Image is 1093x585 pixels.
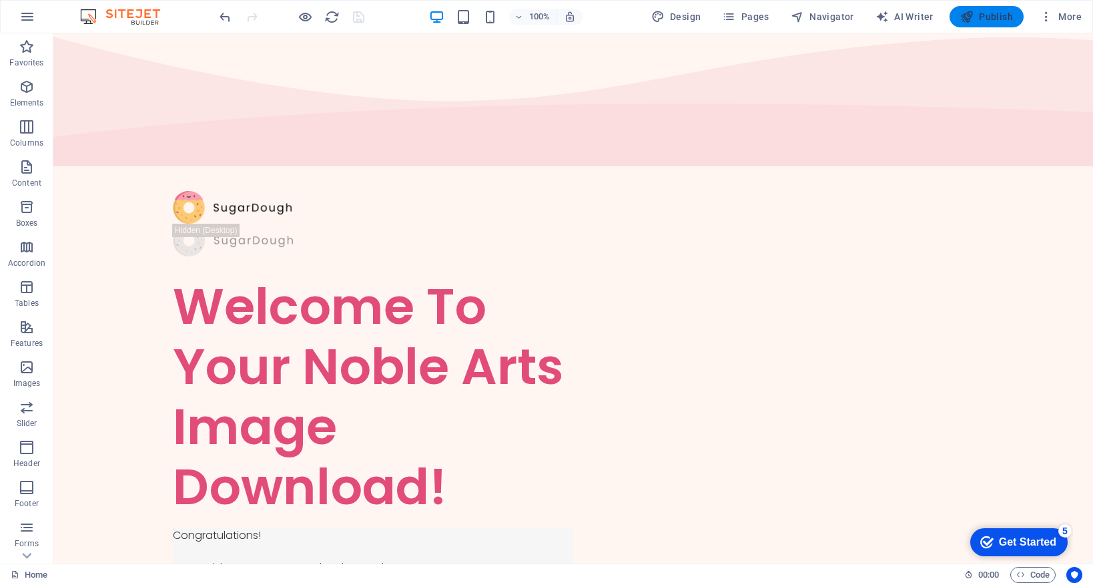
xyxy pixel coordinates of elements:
[1034,6,1087,27] button: More
[9,57,43,68] p: Favorites
[10,97,44,108] p: Elements
[17,418,37,429] p: Slider
[99,3,112,16] div: 5
[785,6,859,27] button: Navigator
[509,9,557,25] button: 100%
[529,9,551,25] h6: 100%
[964,567,1000,583] h6: Session time
[12,178,41,188] p: Content
[1066,567,1082,583] button: Usercentrics
[15,538,39,549] p: Forms
[722,10,769,23] span: Pages
[15,298,39,309] p: Tables
[1010,567,1056,583] button: Code
[8,258,45,268] p: Accordion
[13,458,40,469] p: Header
[791,10,854,23] span: Navigator
[960,10,1013,23] span: Publish
[978,567,999,583] span: 00 00
[870,6,939,27] button: AI Writer
[15,498,39,509] p: Footer
[77,9,177,25] img: Editor Logo
[13,378,41,389] p: Images
[1040,10,1082,23] span: More
[39,15,97,27] div: Get Started
[717,6,774,27] button: Pages
[11,7,108,35] div: Get Started 5 items remaining, 0% complete
[10,138,43,148] p: Columns
[11,567,47,583] a: Click to cancel selection. Double-click to open Pages
[218,9,233,25] i: Undo: Delete elements (Ctrl+Z)
[324,9,340,25] button: reload
[324,9,340,25] i: Reload page
[950,6,1024,27] button: Publish
[646,6,707,27] button: Design
[988,570,990,580] span: :
[217,9,233,25] button: undo
[11,338,43,349] p: Features
[16,218,38,228] p: Boxes
[875,10,934,23] span: AI Writer
[564,11,576,23] i: On resize automatically adjust zoom level to fit chosen device.
[1016,567,1050,583] span: Code
[651,10,701,23] span: Design
[646,6,707,27] div: Design (Ctrl+Alt+Y)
